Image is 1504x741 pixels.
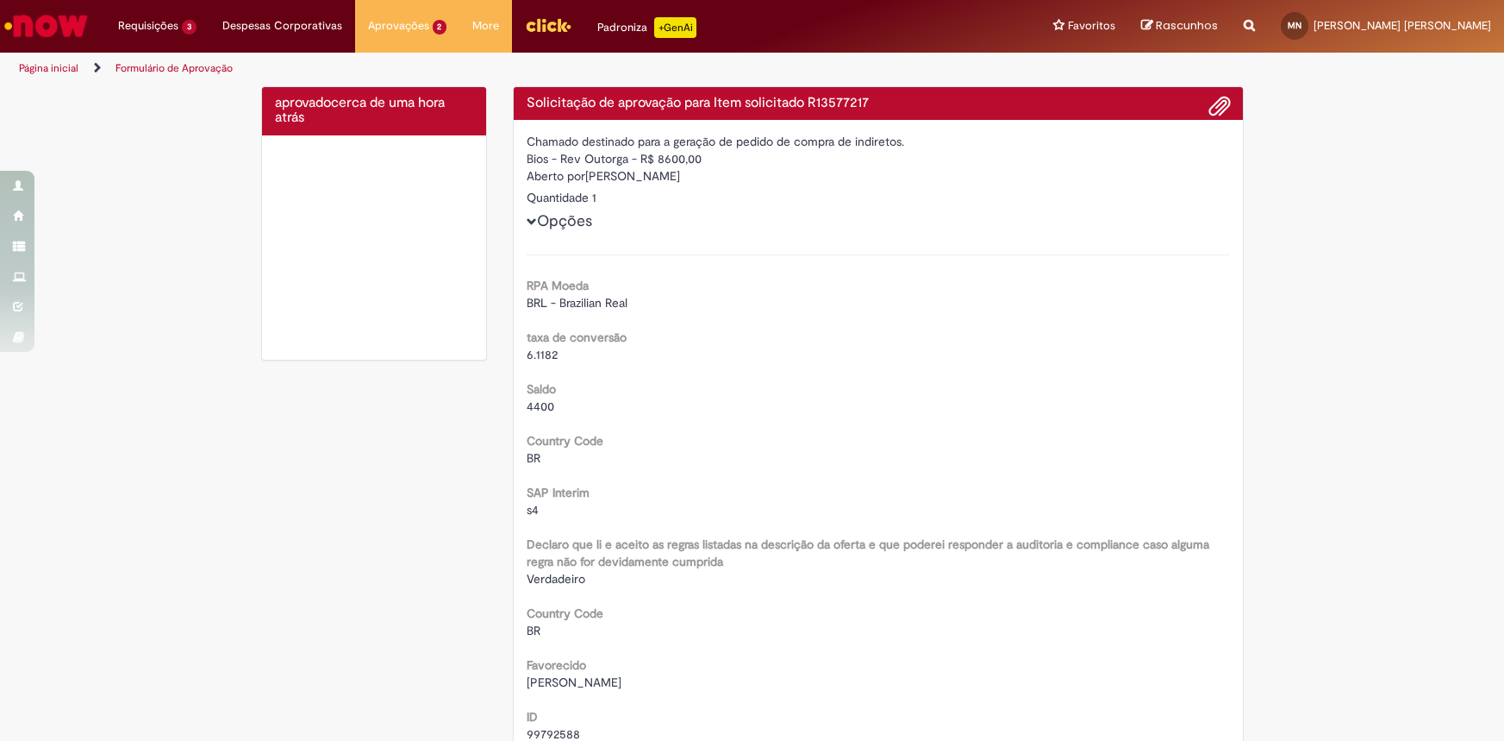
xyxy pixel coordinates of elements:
[527,502,539,518] span: s4
[222,17,342,35] span: Despesas Corporativas
[1156,17,1218,34] span: Rascunhos
[527,167,585,185] label: Aberto por
[275,148,474,348] img: sucesso_1.gif
[13,53,989,85] ul: Trilhas de página
[597,17,696,38] div: Padroniza
[527,433,603,449] b: Country Code
[527,295,627,311] span: BRL - Brazilian Real
[654,17,696,38] p: +GenAi
[527,399,554,414] span: 4400
[182,20,197,35] span: 3
[275,94,445,127] time: 29/09/2025 14:25:46
[527,537,1209,569] b: Declaro que li e aceito as regras listadas na descrição da oferta e que poderei responder a audit...
[1314,18,1491,33] span: [PERSON_NAME] [PERSON_NAME]
[527,485,590,500] b: SAP Interim
[1141,18,1218,35] a: Rascunhos
[525,12,571,38] img: click_logo_yellow_360x200.png
[527,278,589,293] b: RPA Moeda
[1068,17,1115,35] span: Favoritos
[527,330,627,345] b: taxa de conversão
[527,450,540,466] span: BR
[527,167,1230,189] div: [PERSON_NAME]
[472,17,499,35] span: More
[275,94,445,127] span: cerca de uma hora atrás
[527,571,585,587] span: Verdadeiro
[275,96,474,126] h4: aprovado
[527,189,1230,206] div: Quantidade 1
[527,606,603,621] b: Country Code
[527,133,1230,150] div: Chamado destinado para a geração de pedido de compra de indiretos.
[527,347,558,362] span: 6.1182
[433,20,447,35] span: 2
[527,150,1230,167] div: Bios - Rev Outorga - R$ 8600,00
[527,675,621,690] span: [PERSON_NAME]
[118,17,178,35] span: Requisições
[527,623,540,638] span: BR
[19,61,78,75] a: Página inicial
[1288,20,1301,31] span: MN
[527,709,538,725] b: ID
[2,9,90,43] img: ServiceNow
[115,61,233,75] a: Formulário de Aprovação
[527,657,586,673] b: Favorecido
[527,381,556,397] b: Saldo
[368,17,429,35] span: Aprovações
[527,96,1230,111] h4: Solicitação de aprovação para Item solicitado R13577217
